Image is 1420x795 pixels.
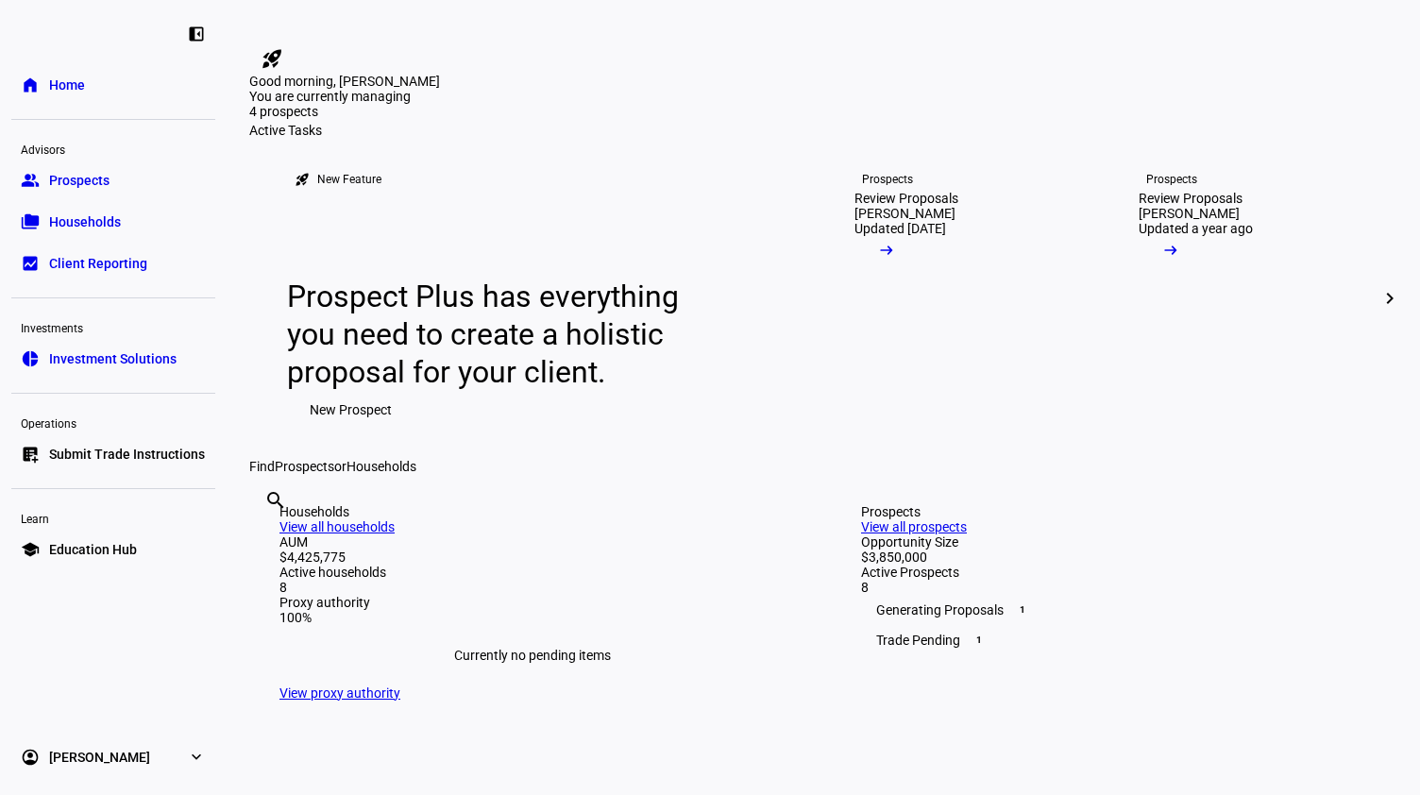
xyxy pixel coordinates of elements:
[21,349,40,368] eth-mat-symbol: pie_chart
[861,580,1367,595] div: 8
[11,409,215,435] div: Operations
[279,534,786,550] div: AUM
[249,89,411,104] span: You are currently managing
[11,340,215,378] a: pie_chartInvestment Solutions
[279,625,786,685] div: Currently no pending items
[295,172,310,187] mat-icon: rocket_launch
[49,254,147,273] span: Client Reporting
[264,489,287,512] mat-icon: search
[11,161,215,199] a: groupProspects
[275,459,334,474] span: Prospects
[279,610,786,625] div: 100%
[1015,602,1030,617] span: 1
[287,391,414,429] button: New Prospect
[861,565,1367,580] div: Active Prospects
[21,748,40,767] eth-mat-symbol: account_circle
[1139,221,1253,236] div: Updated a year ago
[21,76,40,94] eth-mat-symbol: home
[249,74,1397,89] div: Good morning, [PERSON_NAME]
[1161,241,1180,260] mat-icon: arrow_right_alt
[21,254,40,273] eth-mat-symbol: bid_landscape
[49,540,137,559] span: Education Hub
[279,595,786,610] div: Proxy authority
[317,172,381,187] div: New Feature
[861,625,1367,655] div: Trade Pending
[49,445,205,464] span: Submit Trade Instructions
[279,519,395,534] a: View all households
[279,685,400,701] a: View proxy authority
[21,212,40,231] eth-mat-symbol: folder_copy
[187,25,206,43] eth-mat-symbol: left_panel_close
[279,565,786,580] div: Active households
[264,515,268,537] input: Enter name of prospect or household
[854,191,958,206] div: Review Proposals
[49,212,121,231] span: Households
[854,206,955,221] div: [PERSON_NAME]
[1108,138,1378,459] a: ProspectsReview Proposals[PERSON_NAME]Updated a year ago
[21,540,40,559] eth-mat-symbol: school
[249,123,1397,138] div: Active Tasks
[1378,287,1401,310] mat-icon: chevron_right
[877,241,896,260] mat-icon: arrow_right_alt
[21,171,40,190] eth-mat-symbol: group
[21,445,40,464] eth-mat-symbol: list_alt_add
[11,504,215,531] div: Learn
[1146,172,1197,187] div: Prospects
[861,519,967,534] a: View all prospects
[249,459,1397,474] div: Find or
[310,391,392,429] span: New Prospect
[279,580,786,595] div: 8
[11,313,215,340] div: Investments
[49,76,85,94] span: Home
[861,534,1367,550] div: Opportunity Size
[861,504,1367,519] div: Prospects
[279,550,786,565] div: $4,425,775
[279,504,786,519] div: Households
[854,221,946,236] div: Updated [DATE]
[861,595,1367,625] div: Generating Proposals
[261,47,283,70] mat-icon: rocket_launch
[287,278,681,391] div: Prospect Plus has everything you need to create a holistic proposal for your client.
[49,349,177,368] span: Investment Solutions
[249,104,438,119] div: 4 prospects
[11,203,215,241] a: folder_copyHouseholds
[972,633,987,648] span: 1
[49,171,110,190] span: Prospects
[824,138,1093,459] a: ProspectsReview Proposals[PERSON_NAME]Updated [DATE]
[347,459,416,474] span: Households
[862,172,913,187] div: Prospects
[1139,191,1242,206] div: Review Proposals
[11,66,215,104] a: homeHome
[1139,206,1240,221] div: [PERSON_NAME]
[11,135,215,161] div: Advisors
[49,748,150,767] span: [PERSON_NAME]
[861,550,1367,565] div: $3,850,000
[11,245,215,282] a: bid_landscapeClient Reporting
[187,748,206,767] eth-mat-symbol: expand_more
